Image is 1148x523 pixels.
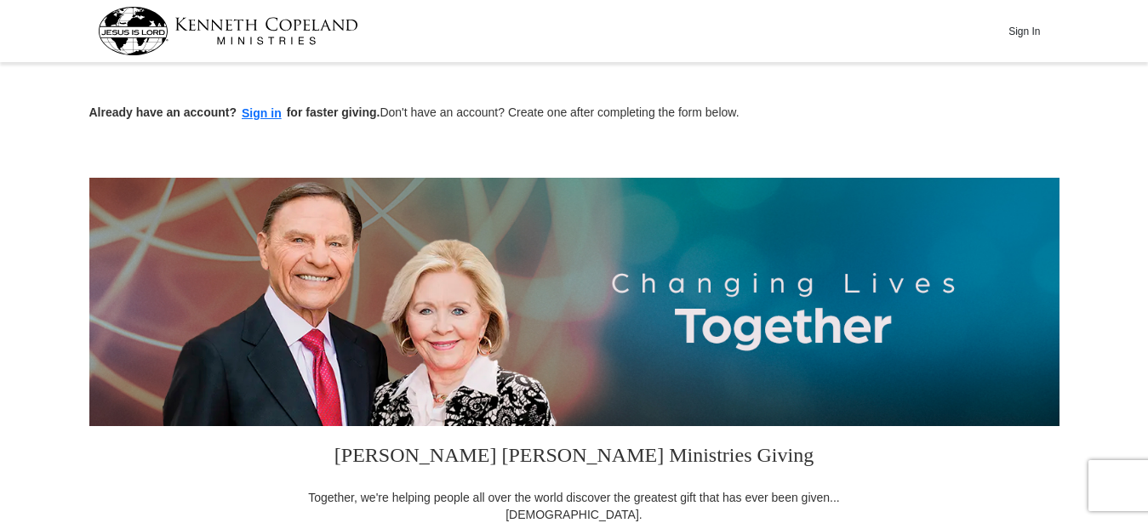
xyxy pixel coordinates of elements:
button: Sign in [237,104,287,123]
h3: [PERSON_NAME] [PERSON_NAME] Ministries Giving [298,426,851,489]
button: Sign In [999,18,1050,44]
div: Together, we're helping people all over the world discover the greatest gift that has ever been g... [298,489,851,523]
img: kcm-header-logo.svg [98,7,358,55]
strong: Already have an account? for faster giving. [89,105,380,119]
p: Don't have an account? Create one after completing the form below. [89,104,1059,123]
